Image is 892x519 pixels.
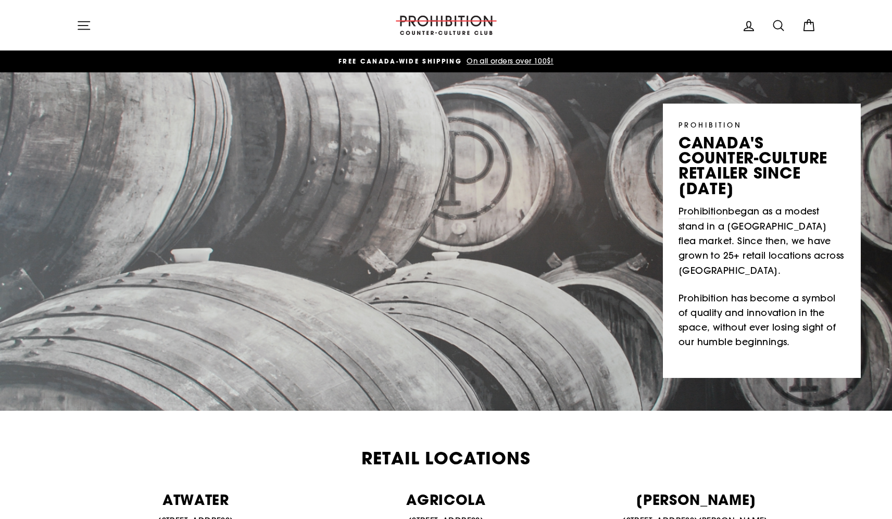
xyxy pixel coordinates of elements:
p: began as a modest stand in a [GEOGRAPHIC_DATA] flea market. Since then, we have grown to 25+ reta... [679,204,845,278]
a: Prohibition [679,204,728,219]
p: [PERSON_NAME] [577,492,816,507]
img: PROHIBITION COUNTER-CULTURE CLUB [394,16,498,35]
span: On all orders over 100$! [464,56,554,66]
p: AGRICOLA [326,492,566,507]
a: FREE CANADA-WIDE SHIPPING On all orders over 100$! [79,56,813,67]
p: PROHIBITION [679,119,845,130]
span: FREE CANADA-WIDE SHIPPING [338,57,462,66]
p: ATWATER [77,492,316,507]
p: Prohibition has become a symbol of quality and innovation in the space, without ever losing sight... [679,291,845,350]
p: canada's counter-culture retailer since [DATE] [679,135,845,196]
h2: Retail Locations [77,450,816,467]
